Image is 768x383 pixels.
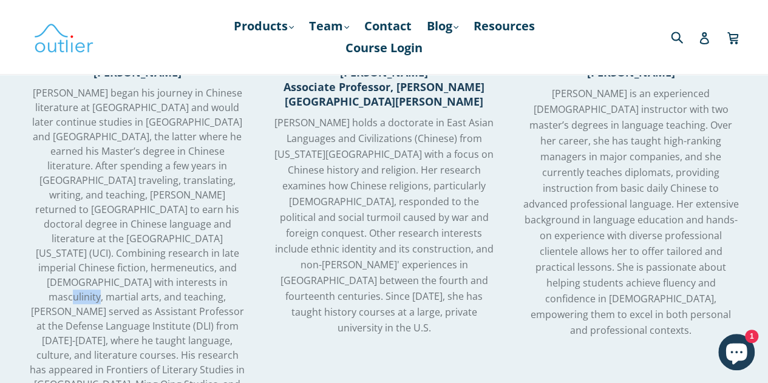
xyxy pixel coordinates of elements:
[303,15,355,37] a: Team
[358,15,418,37] a: Contact
[668,24,701,49] input: Search
[467,15,541,37] a: Resources
[270,65,498,109] h3: [PERSON_NAME] Associate Professor, [PERSON_NAME][GEOGRAPHIC_DATA][PERSON_NAME]
[339,37,429,59] a: Course Login
[228,15,300,37] a: Products
[715,334,758,373] inbox-online-store-chat: Shopify online store chat
[523,87,738,337] span: [PERSON_NAME] is an experienced [DEMOGRAPHIC_DATA] instructor with two master’s degrees in langua...
[421,15,464,37] a: Blog
[33,19,94,55] img: Outlier Linguistics
[274,116,494,334] span: [PERSON_NAME] holds a doctorate in East Asian Languages and Civilizations (Chinese) from [US_STAT...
